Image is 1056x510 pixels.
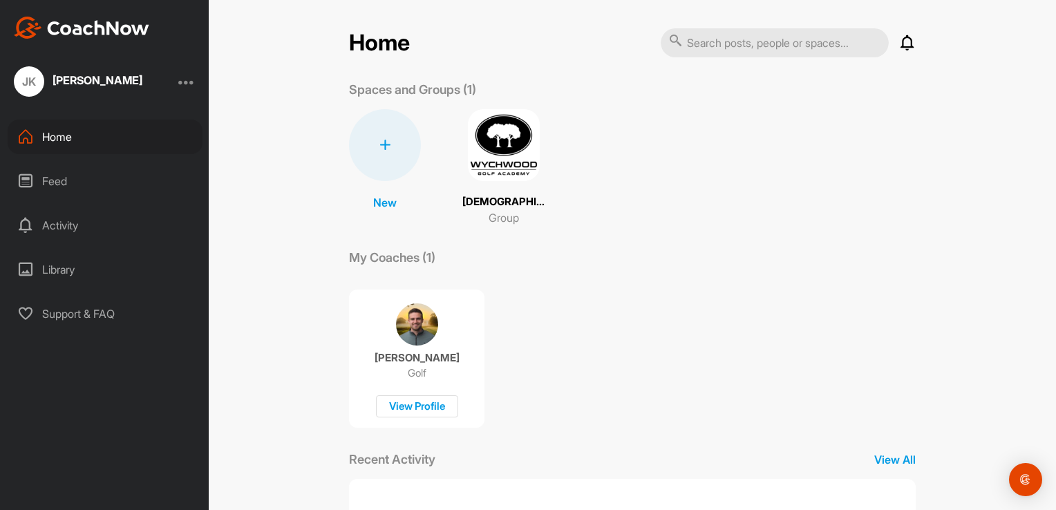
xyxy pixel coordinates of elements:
[8,252,202,287] div: Library
[373,194,397,211] p: New
[1009,463,1042,496] div: Open Intercom Messenger
[489,209,519,226] p: Group
[376,395,458,418] div: View Profile
[375,351,460,365] p: [PERSON_NAME]
[349,30,410,57] h2: Home
[8,296,202,331] div: Support & FAQ
[53,75,142,86] div: [PERSON_NAME]
[8,164,202,198] div: Feed
[349,248,435,267] p: My Coaches (1)
[874,451,916,468] p: View All
[396,303,438,346] img: coach avatar
[468,109,540,181] img: square_59ae38a7db3d7c28a97699f97f5ebc63.png
[8,208,202,243] div: Activity
[14,17,149,39] img: CoachNow
[462,194,545,210] p: [DEMOGRAPHIC_DATA] Taster Lessons
[349,450,435,469] p: Recent Activity
[349,80,476,99] p: Spaces and Groups (1)
[661,28,889,57] input: Search posts, people or spaces...
[408,366,426,380] p: Golf
[14,66,44,97] div: JK
[8,120,202,154] div: Home
[462,109,545,226] a: [DEMOGRAPHIC_DATA] Taster LessonsGroup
